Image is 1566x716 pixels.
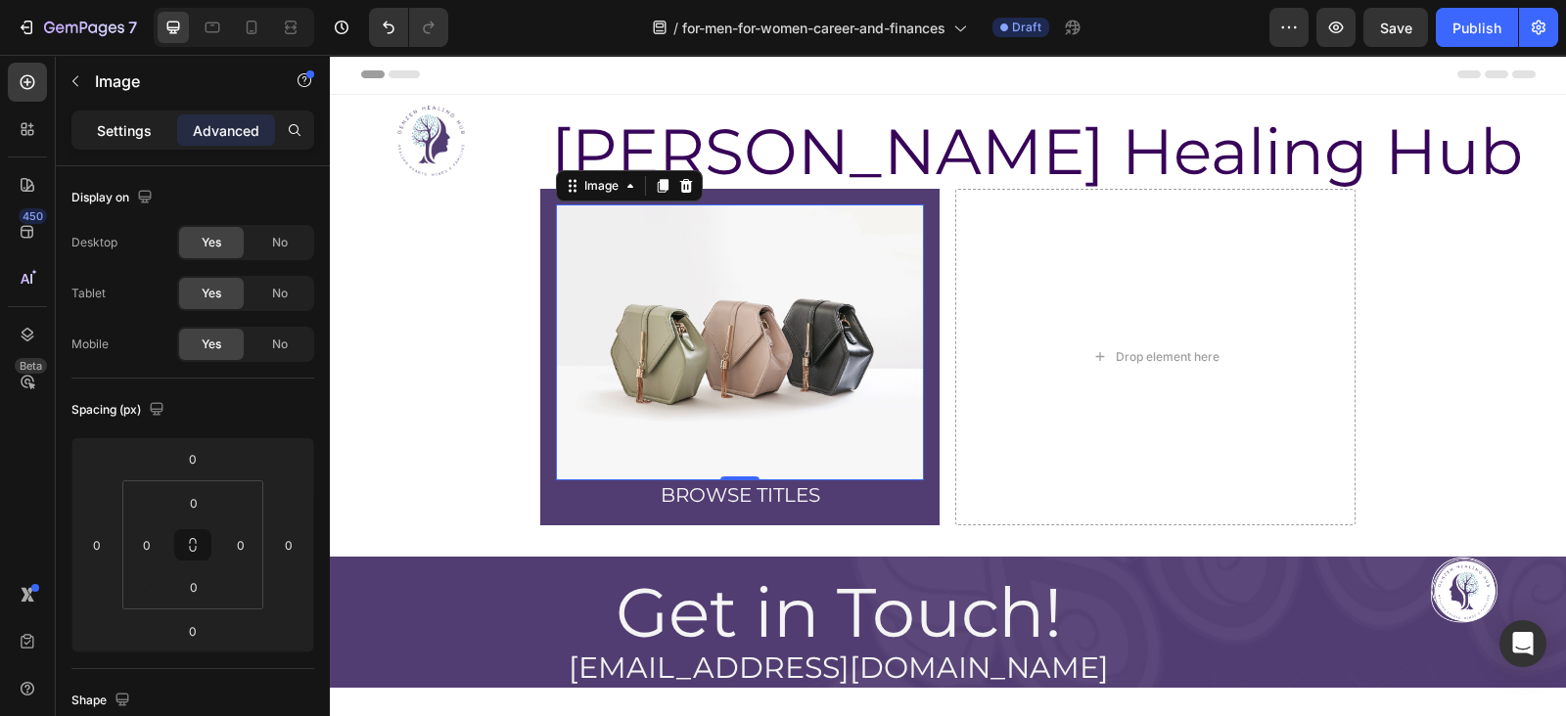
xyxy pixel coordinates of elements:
div: Desktop [71,234,117,251]
span: Yes [202,285,221,302]
div: Drop element here [786,294,890,310]
input: 0px [226,530,255,559]
p: Settings [97,120,152,141]
div: Publish [1452,18,1501,38]
div: Open Intercom Messenger [1499,620,1546,667]
p: Advanced [193,120,259,141]
span: Save [1380,20,1412,36]
button: Save [1363,8,1428,47]
input: 0px [174,488,213,517]
p: Image [95,69,261,93]
span: / [673,18,678,38]
span: Yes [202,336,221,353]
input: 0 [82,530,112,559]
div: Mobile [71,336,109,353]
span: Draft [1012,19,1041,36]
span: Yes [202,234,221,251]
span: No [272,234,288,251]
div: Display on [71,185,157,211]
div: Beta [15,358,47,374]
input: 0 [173,444,212,473]
span: No [272,285,288,302]
input: 0px [132,530,161,559]
input: 0 [173,616,212,646]
button: Publish [1436,8,1518,47]
span: No [272,336,288,353]
div: Undo/Redo [369,8,448,47]
input: 0 [274,530,303,559]
div: 450 [19,208,47,224]
p: 7 [128,16,137,39]
div: Tablet [71,285,106,302]
input: 0px [174,572,213,602]
div: Shape [71,688,134,714]
img: gempages_502465714892833736-e7eec0ce-91d2-4652-bbfc-7ccacbd72628.png [1101,502,1168,568]
button: 7 [8,8,146,47]
iframe: Design area [330,55,1566,716]
div: Spacing (px) [71,397,168,424]
span: for-men-for-women-career-and-finances [682,18,945,38]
